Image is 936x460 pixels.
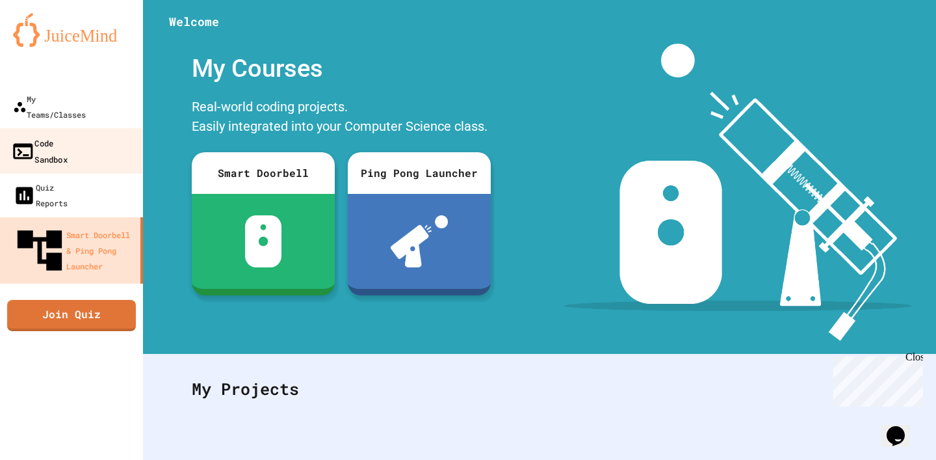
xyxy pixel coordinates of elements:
[13,180,68,211] div: Quiz Reports
[564,44,912,341] img: banner-image-my-projects.png
[13,91,86,122] div: My Teams/Classes
[7,300,136,331] a: Join Quiz
[245,215,282,267] img: sdb-white.svg
[13,224,135,277] div: Smart Doorbell & Ping Pong Launcher
[185,44,497,94] div: My Courses
[192,152,335,194] div: Smart Doorbell
[391,215,448,267] img: ppl-with-ball.png
[5,5,90,83] div: Chat with us now!Close
[179,364,900,414] div: My Projects
[348,152,491,194] div: Ping Pong Launcher
[185,94,497,142] div: Real-world coding projects. Easily integrated into your Computer Science class.
[13,13,130,47] img: logo-orange.svg
[828,351,923,407] iframe: chat widget
[11,135,68,167] div: Code Sandbox
[881,408,923,447] iframe: chat widget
